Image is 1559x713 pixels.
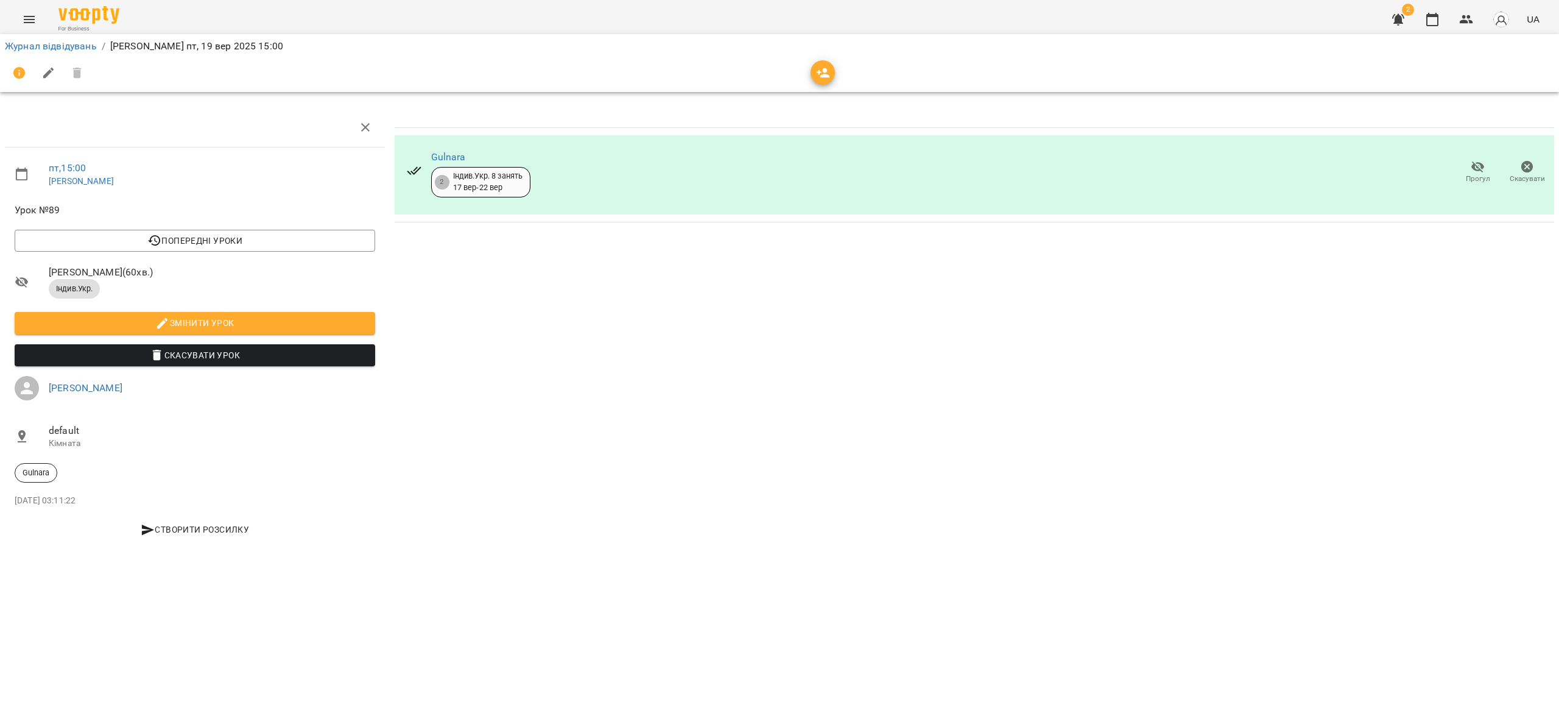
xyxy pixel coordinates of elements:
span: Створити розсилку [19,522,370,537]
button: Створити розсилку [15,519,375,541]
span: Індив.Укр. [49,283,100,294]
img: Voopty Logo [58,6,119,24]
button: Скасувати [1502,155,1552,190]
img: avatar_s.png [1493,11,1510,28]
li: / [102,39,105,54]
div: Індив.Укр. 8 занять 17 вер - 22 вер [453,171,523,193]
p: [DATE] 03:11:22 [15,495,375,507]
div: Gulnara [15,463,57,483]
span: For Business [58,25,119,33]
button: UA [1522,8,1544,30]
span: Прогул [1466,174,1490,184]
button: Змінити урок [15,312,375,334]
span: Скасувати [1510,174,1545,184]
button: Попередні уроки [15,230,375,252]
p: Кімната [49,438,375,450]
span: [PERSON_NAME] ( 60 хв. ) [49,265,375,280]
span: UA [1527,13,1540,26]
span: Попередні уроки [24,233,365,248]
a: Gulnara [431,151,466,163]
div: 2 [435,175,449,190]
a: пт , 15:00 [49,162,86,174]
a: [PERSON_NAME] [49,382,122,394]
nav: breadcrumb [5,39,1554,54]
button: Прогул [1453,155,1502,190]
button: Скасувати Урок [15,344,375,366]
a: Журнал відвідувань [5,40,97,52]
span: Скасувати Урок [24,348,365,363]
span: Урок №89 [15,203,375,218]
a: [PERSON_NAME] [49,176,114,186]
span: Змінити урок [24,316,365,330]
p: [PERSON_NAME] пт, 19 вер 2025 15:00 [110,39,283,54]
span: 2 [1402,4,1414,16]
span: Gulnara [15,467,57,478]
button: Menu [15,5,44,34]
span: default [49,424,375,438]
